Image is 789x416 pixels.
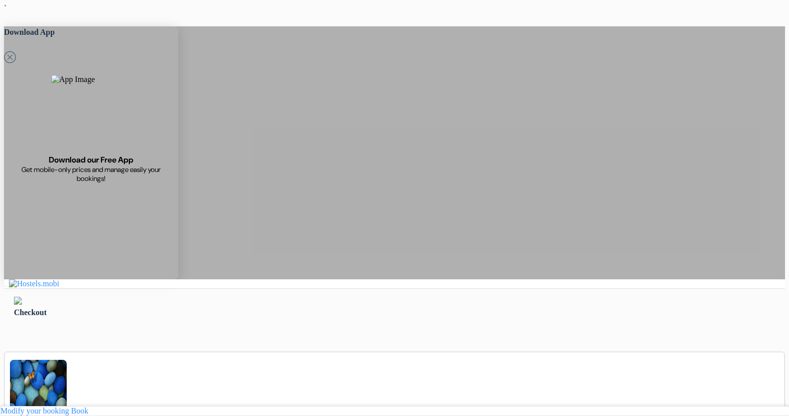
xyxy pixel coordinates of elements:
img: Hostels.mobi [9,279,59,288]
img: App Image [51,75,131,155]
svg: Close [4,51,16,63]
span: Get mobile-only prices and manage easily your bookings! [15,165,167,183]
span: Download our Free App [49,155,133,165]
img: left_arrow.svg [14,297,22,305]
a: Book [71,407,89,415]
h5: Download App [4,26,178,38]
span: Checkout [14,308,47,317]
a: Modify your booking [0,407,69,415]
